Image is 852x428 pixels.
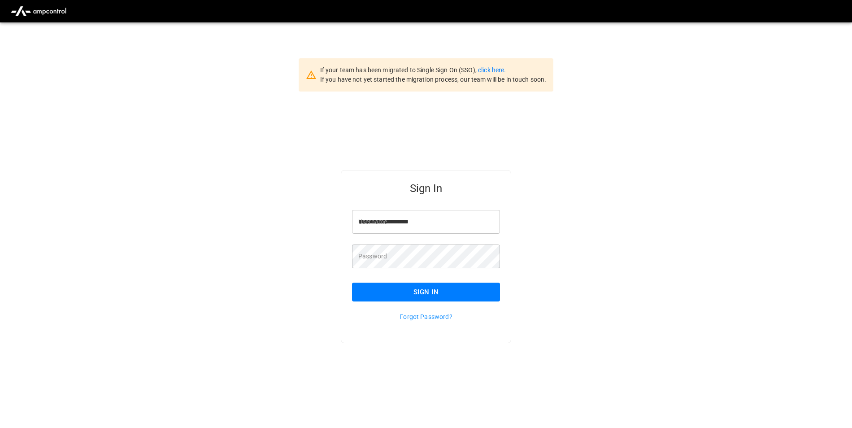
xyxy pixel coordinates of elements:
img: ampcontrol.io logo [7,3,70,20]
h5: Sign In [352,181,500,196]
span: If you have not yet started the migration process, our team will be in touch soon. [320,76,547,83]
span: If your team has been migrated to Single Sign On (SSO), [320,66,478,74]
a: click here. [478,66,506,74]
p: Forgot Password? [352,312,500,321]
button: Sign In [352,283,500,301]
